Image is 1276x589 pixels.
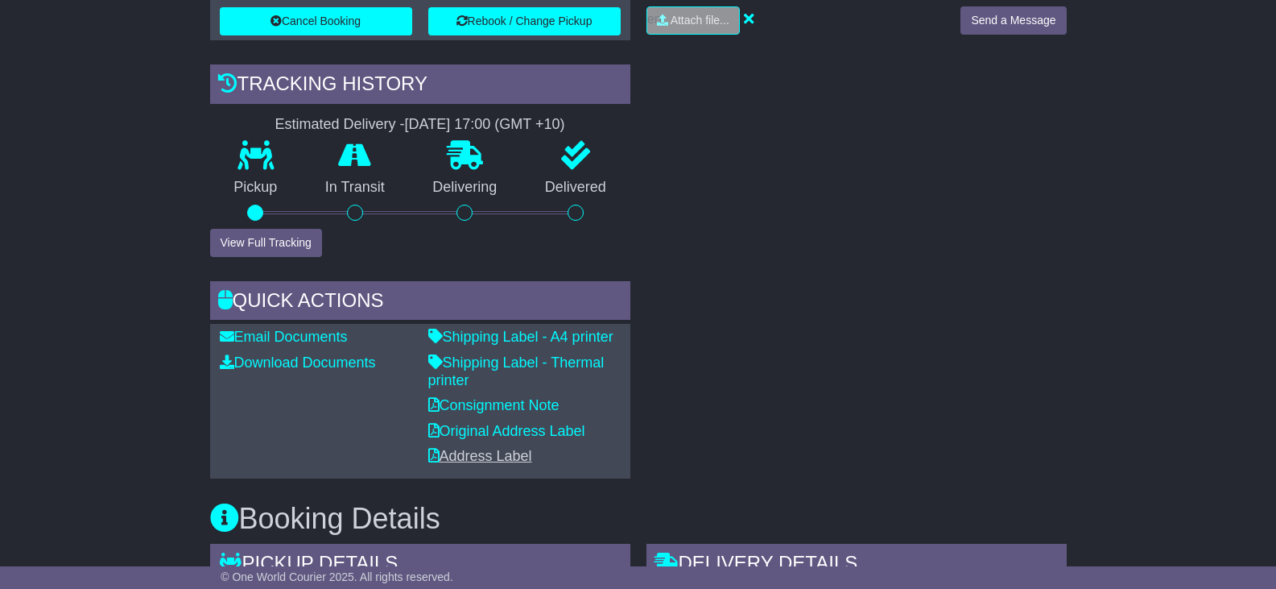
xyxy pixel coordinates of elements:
[210,229,322,257] button: View Full Tracking
[221,570,453,583] span: © One World Courier 2025. All rights reserved.
[428,355,605,388] a: Shipping Label - Thermal printer
[428,448,532,464] a: Address Label
[428,423,585,439] a: Original Address Label
[210,64,630,108] div: Tracking history
[220,329,348,345] a: Email Documents
[646,544,1067,587] div: Delivery Details
[428,7,621,35] button: Rebook / Change Pickup
[220,7,412,35] button: Cancel Booking
[210,503,1067,535] h3: Booking Details
[521,179,630,197] p: Delivered
[409,179,522,197] p: Delivering
[428,329,613,345] a: Shipping Label - A4 printer
[210,116,630,134] div: Estimated Delivery -
[960,6,1066,35] button: Send a Message
[210,179,302,197] p: Pickup
[210,281,630,325] div: Quick Actions
[210,544,630,587] div: Pickup Details
[428,397,560,413] a: Consignment Note
[220,355,376,371] a: Download Documents
[301,179,409,197] p: In Transit
[405,116,565,134] div: [DATE] 17:00 (GMT +10)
